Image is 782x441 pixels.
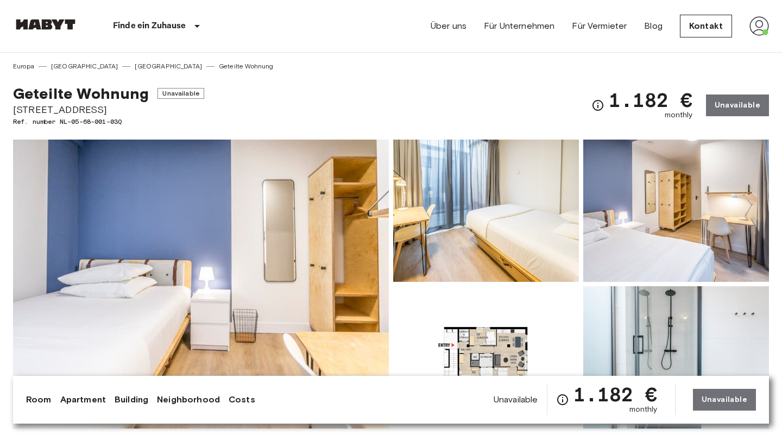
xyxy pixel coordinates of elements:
[51,61,118,71] a: [GEOGRAPHIC_DATA]
[135,61,202,71] a: [GEOGRAPHIC_DATA]
[583,286,769,429] img: Picture of unit NL-05-68-001-03Q
[113,20,186,33] p: Finde ein Zuhause
[583,140,769,282] img: Picture of unit NL-05-68-001-03Q
[591,99,604,112] svg: Check cost overview for full price breakdown. Please note that discounts apply to new joiners onl...
[644,20,663,33] a: Blog
[572,20,627,33] a: Für Vermieter
[26,393,52,406] a: Room
[229,393,255,406] a: Costs
[60,393,106,406] a: Apartment
[680,15,732,37] a: Kontakt
[556,393,569,406] svg: Check cost overview for full price breakdown. Please note that discounts apply to new joiners onl...
[157,88,204,99] span: Unavailable
[393,140,579,282] img: Picture of unit NL-05-68-001-03Q
[393,286,579,429] img: Picture of unit NL-05-68-001-03Q
[13,140,389,429] img: Marketing picture of unit NL-05-68-001-03Q
[13,61,34,71] a: Europa
[115,393,148,406] a: Building
[665,110,693,121] span: monthly
[484,20,554,33] a: Für Unternehmen
[219,61,273,71] a: Geteilte Wohnung
[609,90,693,110] span: 1.182 €
[431,20,466,33] a: Über uns
[573,385,658,404] span: 1.182 €
[13,103,204,117] span: [STREET_ADDRESS]
[13,19,78,30] img: Habyt
[494,394,538,406] span: Unavailable
[13,117,204,127] span: Ref. number NL-05-68-001-03Q
[13,84,149,103] span: Geteilte Wohnung
[157,393,220,406] a: Neighborhood
[749,16,769,36] img: avatar
[629,404,658,415] span: monthly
